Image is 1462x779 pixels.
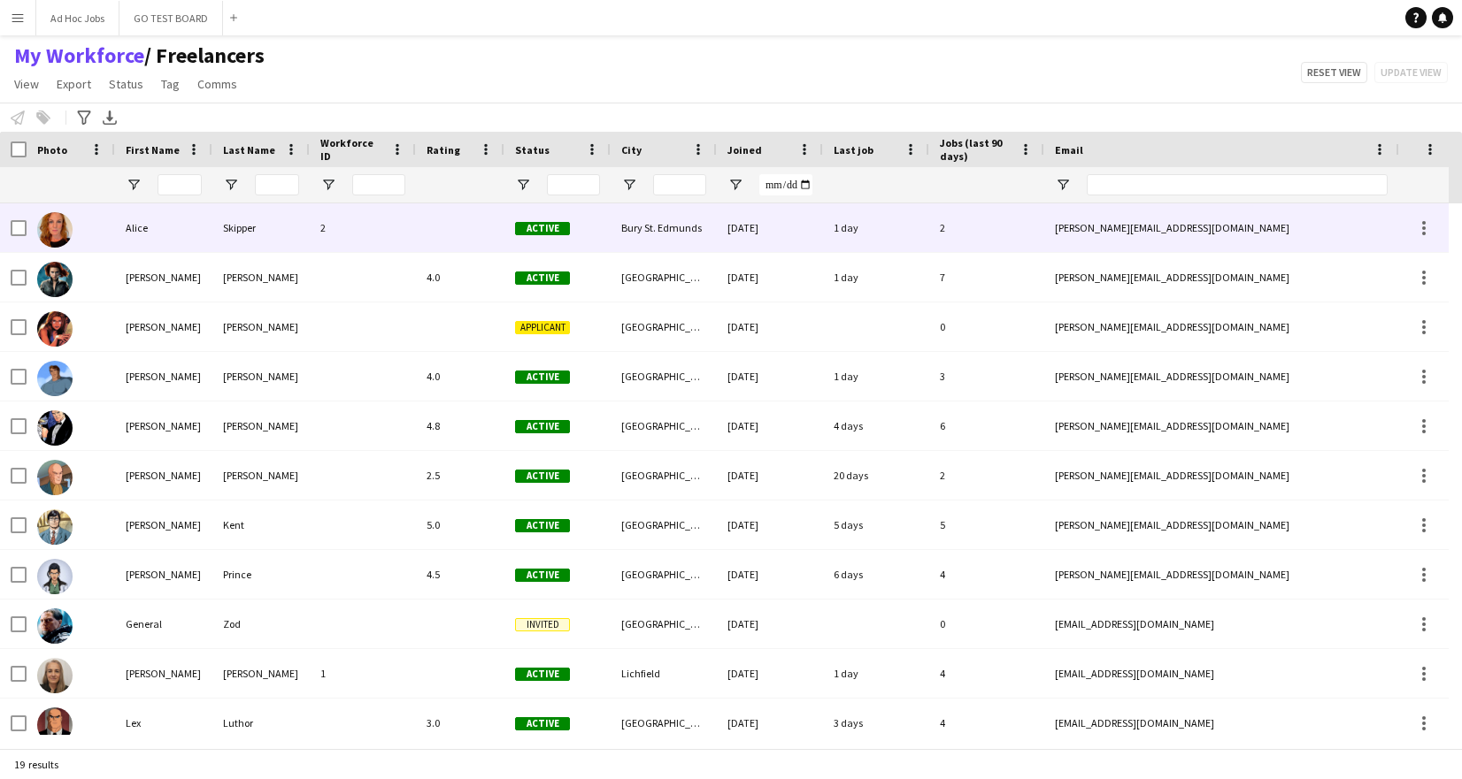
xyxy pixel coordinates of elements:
input: Status Filter Input [547,174,600,195]
div: [PERSON_NAME][EMAIL_ADDRESS][DOMAIN_NAME] [1044,550,1398,599]
div: 1 day [823,649,929,698]
div: [PERSON_NAME][EMAIL_ADDRESS][DOMAIN_NAME] [1044,302,1398,351]
div: [EMAIL_ADDRESS][DOMAIN_NAME] [1044,649,1398,698]
div: Bury St. Edmunds [611,203,717,252]
span: Last Name [223,143,275,157]
div: 2 [929,203,1044,252]
div: 4 [929,550,1044,599]
input: City Filter Input [653,174,706,195]
span: City [621,143,642,157]
div: 20 days [823,451,929,500]
span: First Name [126,143,180,157]
span: Photo [37,143,67,157]
button: Ad Hoc Jobs [36,1,119,35]
span: Invited [515,618,570,631]
span: Active [515,370,570,384]
div: [GEOGRAPHIC_DATA] [611,600,717,648]
div: [DATE] [717,600,823,648]
a: Comms [190,73,244,95]
button: Open Filter Menu [320,177,336,193]
span: Joined [727,143,762,157]
a: Export [50,73,98,95]
img: General Zod [37,608,73,644]
app-action-btn: Advanced filters [73,107,95,128]
div: Luthor [212,699,310,747]
div: 1 day [823,352,929,401]
span: Export [57,76,91,92]
div: [DATE] [717,451,823,500]
div: [DATE] [717,699,823,747]
div: [PERSON_NAME] [115,253,212,302]
img: Amanda Briggs [37,262,73,297]
div: 4 [929,649,1044,698]
div: [PERSON_NAME][EMAIL_ADDRESS][DOMAIN_NAME] [1044,451,1398,500]
div: [GEOGRAPHIC_DATA] [611,500,717,549]
button: Reset view [1301,62,1367,83]
img: Kelly Pearson [37,658,73,693]
img: Diana Prince [37,559,73,594]
span: Active [515,519,570,532]
img: Barbara Gorden [37,311,73,347]
img: Bruce Wayne [37,410,73,446]
input: First Name Filter Input [158,174,202,195]
span: Active [515,271,570,285]
div: [DATE] [717,352,823,401]
div: 2 [929,451,1044,500]
div: [PERSON_NAME][EMAIL_ADDRESS][DOMAIN_NAME] [1044,203,1398,252]
div: [PERSON_NAME] [115,451,212,500]
div: 4.0 [416,352,504,401]
input: Joined Filter Input [759,174,812,195]
app-action-btn: Export XLSX [99,107,120,128]
img: Benjamin Grimm [37,361,73,396]
span: Active [515,420,570,433]
div: [PERSON_NAME] [115,401,212,450]
div: 4.5 [416,550,504,599]
span: Rating [427,143,460,157]
div: [GEOGRAPHIC_DATA] [611,302,717,351]
span: Comms [197,76,237,92]
div: [DATE] [717,500,823,549]
div: 5.0 [416,500,504,549]
div: [DATE] [717,302,823,351]
span: Applicant [515,321,570,334]
button: Open Filter Menu [1055,177,1071,193]
div: 2.5 [416,451,504,500]
div: [PERSON_NAME] [115,302,212,351]
div: [DATE] [717,253,823,302]
div: [GEOGRAPHIC_DATA] [611,352,717,401]
button: GO TEST BOARD [119,1,223,35]
input: Email Filter Input [1087,174,1388,195]
div: [PERSON_NAME] [212,649,310,698]
span: Jobs (last 90 days) [940,136,1012,163]
div: 1 [310,649,416,698]
img: Lex Luthor [37,707,73,743]
div: [PERSON_NAME] [212,401,310,450]
div: [PERSON_NAME][EMAIL_ADDRESS][DOMAIN_NAME] [1044,500,1398,549]
div: [DATE] [717,649,823,698]
div: [GEOGRAPHIC_DATA] [611,699,717,747]
span: Active [515,470,570,483]
input: Last Name Filter Input [255,174,299,195]
a: Tag [154,73,187,95]
div: [PERSON_NAME] [212,451,310,500]
div: 3.0 [416,699,504,747]
div: Prince [212,550,310,599]
div: 7 [929,253,1044,302]
span: Workforce ID [320,136,384,163]
div: [EMAIL_ADDRESS][DOMAIN_NAME] [1044,600,1398,648]
div: [PERSON_NAME][EMAIL_ADDRESS][DOMAIN_NAME] [1044,253,1398,302]
div: 3 [929,352,1044,401]
span: Status [109,76,143,92]
span: Active [515,717,570,730]
div: [PERSON_NAME] [212,302,310,351]
span: Active [515,222,570,235]
div: 0 [929,600,1044,648]
span: Status [515,143,550,157]
div: [GEOGRAPHIC_DATA] [611,253,717,302]
div: [PERSON_NAME] [115,550,212,599]
div: 1 day [823,203,929,252]
div: [DATE] [717,550,823,599]
div: [PERSON_NAME] [115,352,212,401]
span: Active [515,569,570,582]
div: 6 [929,401,1044,450]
